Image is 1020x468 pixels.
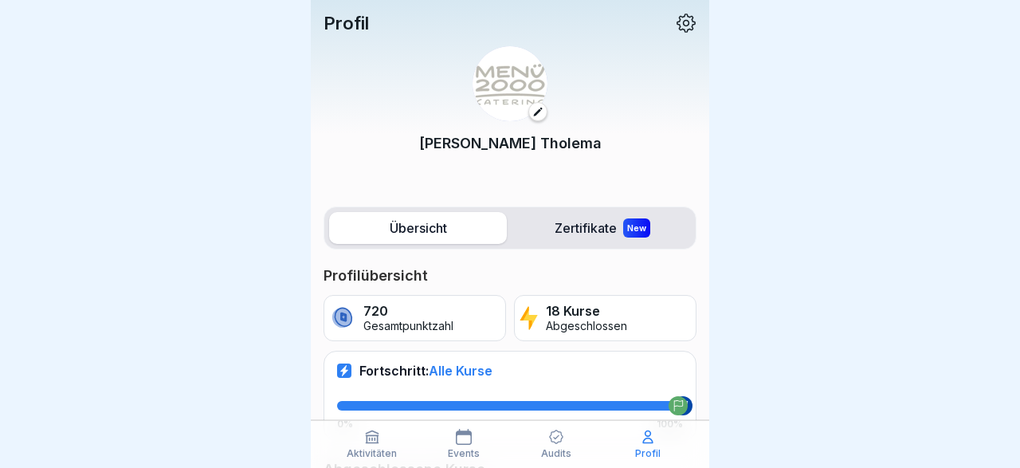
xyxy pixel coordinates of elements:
[363,320,453,333] p: Gesamtpunktzahl
[363,304,453,319] p: 720
[520,305,538,332] img: lightning.svg
[473,46,547,121] img: v3gslzn6hrr8yse5yrk8o2yg.png
[623,218,650,238] div: New
[329,305,355,332] img: coin.svg
[337,419,353,430] p: 0%
[419,132,602,154] p: [PERSON_NAME] Tholema
[546,320,627,333] p: Abgeschlossen
[324,266,696,285] p: Profilübersicht
[635,448,661,459] p: Profil
[324,13,369,33] p: Profil
[513,212,691,244] label: Zertifikate
[329,212,507,244] label: Übersicht
[541,448,571,459] p: Audits
[546,304,627,319] p: 18 Kurse
[429,363,492,379] span: Alle Kurse
[347,448,397,459] p: Aktivitäten
[657,419,683,430] p: 100%
[448,448,480,459] p: Events
[359,363,492,379] p: Fortschritt:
